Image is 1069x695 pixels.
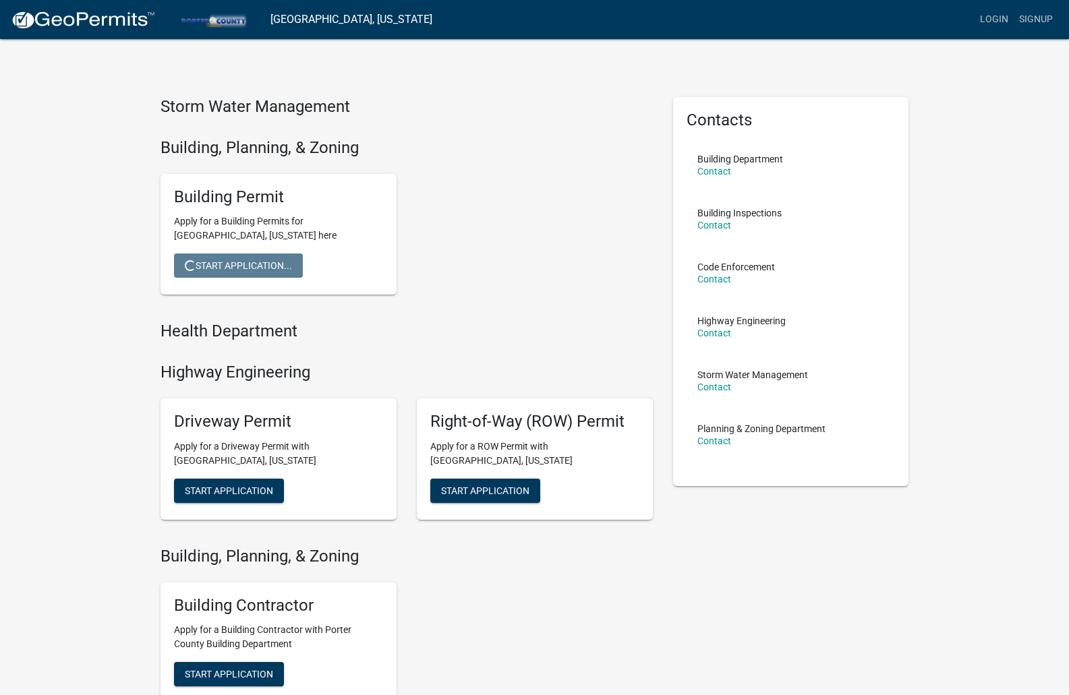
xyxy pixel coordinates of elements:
a: Contact [697,382,731,392]
p: Planning & Zoning Department [697,424,826,433]
button: Start Application [174,662,284,686]
h5: Driveway Permit [174,412,383,431]
a: Contact [697,166,731,177]
h4: Building, Planning, & Zoning [161,547,653,566]
span: Start Application... [185,260,292,271]
h4: Storm Water Management [161,97,653,117]
p: Code Enforcement [697,262,775,272]
h5: Building Permit [174,187,383,207]
a: Signup [1014,7,1058,32]
span: Start Application [441,485,529,495]
button: Start Application [430,479,540,503]
p: Apply for a ROW Permit with [GEOGRAPHIC_DATA], [US_STATE] [430,440,639,468]
a: Contact [697,328,731,338]
h4: Highway Engineering [161,363,653,382]
span: Start Application [185,669,273,679]
a: Contact [697,220,731,231]
p: Apply for a Building Contractor with Porter County Building Department [174,623,383,651]
a: [GEOGRAPHIC_DATA], [US_STATE] [270,8,432,31]
p: Highway Engineering [697,316,786,326]
p: Building Department [697,154,783,164]
h5: Right-of-Way (ROW) Permit [430,412,639,431]
p: Storm Water Management [697,370,808,380]
button: Start Application... [174,253,303,278]
h5: Contacts [687,111,896,130]
h4: Building, Planning, & Zoning [161,138,653,158]
span: Start Application [185,485,273,495]
h4: Health Department [161,322,653,341]
img: Porter County, Indiana [166,10,260,28]
p: Apply for a Building Permits for [GEOGRAPHIC_DATA], [US_STATE] here [174,214,383,243]
button: Start Application [174,479,284,503]
a: Contact [697,274,731,284]
a: Login [975,7,1014,32]
h5: Building Contractor [174,596,383,615]
p: Building Inspections [697,208,782,218]
p: Apply for a Driveway Permit with [GEOGRAPHIC_DATA], [US_STATE] [174,440,383,468]
a: Contact [697,435,731,446]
